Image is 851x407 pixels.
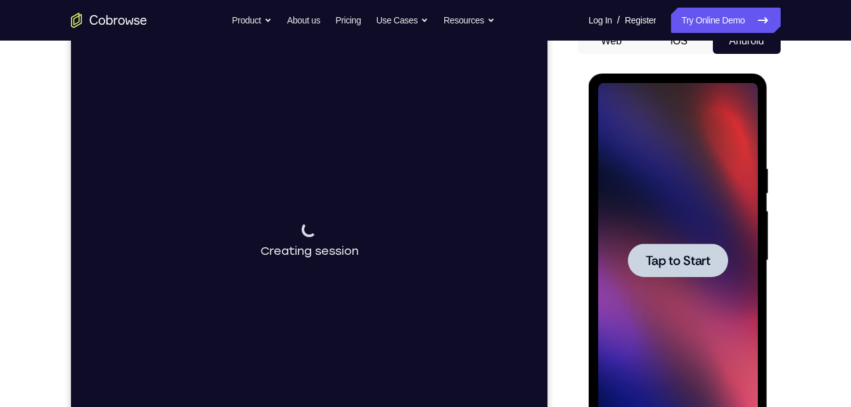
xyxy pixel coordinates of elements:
[444,8,495,33] button: Resources
[57,181,122,193] span: Tap to Start
[71,13,147,28] a: Go to the home page
[189,193,288,231] div: Creating session
[335,8,361,33] a: Pricing
[39,170,139,203] button: Tap to Start
[578,29,646,54] button: Web
[376,8,428,33] button: Use Cases
[645,29,713,54] button: iOS
[287,8,320,33] a: About us
[617,13,620,28] span: /
[589,8,612,33] a: Log In
[713,29,781,54] button: Android
[671,8,780,33] a: Try Online Demo
[625,8,656,33] a: Register
[232,8,272,33] button: Product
